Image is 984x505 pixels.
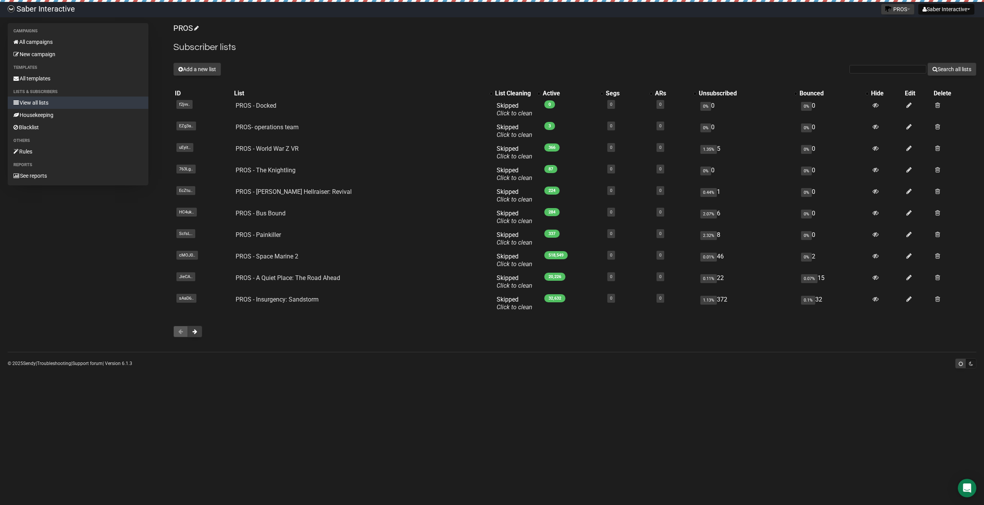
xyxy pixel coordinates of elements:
a: 0 [610,123,612,128]
a: See reports [8,170,148,182]
a: 0 [659,102,662,107]
button: PROS [881,4,914,15]
td: 2 [798,250,869,271]
a: Click to clean [497,303,532,311]
span: 0% [801,123,812,132]
th: ARs: No sort applied, activate to apply an ascending sort [653,88,697,99]
a: 0 [610,253,612,258]
a: 0 [610,188,612,193]
span: sAaD6.. [176,294,196,303]
span: f2jvv.. [176,100,193,109]
td: 5 [697,142,798,163]
td: 0 [798,207,869,228]
a: PROS - Docked [236,102,276,109]
td: 0 [798,185,869,207]
td: 22 [697,271,798,293]
div: ID [175,90,231,97]
td: 0 [798,142,869,163]
a: Blacklist [8,121,148,133]
th: Bounced: No sort applied, activate to apply an ascending sort [798,88,869,99]
td: 1 [697,185,798,207]
a: All campaigns [8,36,148,48]
span: 20,226 [544,273,565,281]
div: Segs [606,90,646,97]
th: List Cleaning: No sort applied, activate to apply an ascending sort [494,88,541,99]
th: List: No sort applied, activate to apply an ascending sort [233,88,494,99]
a: 0 [659,274,662,279]
td: 0 [798,163,869,185]
div: Bounced [799,90,862,97]
a: Sendy [23,361,36,366]
a: Click to clean [497,260,532,268]
td: 32 [798,293,869,314]
span: 0.1% [801,296,815,305]
span: cMOJ0.. [176,251,198,260]
a: 0 [659,253,662,258]
span: 1.35% [700,145,717,154]
button: Search all lists [927,63,976,76]
td: 0 [798,99,869,120]
span: 2.07% [700,210,717,218]
td: 8 [697,228,798,250]
td: 0 [697,99,798,120]
a: Support forum [72,361,103,366]
a: PROS- operations team [236,123,299,131]
th: ID: No sort applied, sorting is disabled [173,88,233,99]
span: 0% [801,102,812,111]
div: Hide [871,90,902,97]
span: Skipped [497,210,532,225]
span: 0% [801,188,812,197]
a: 0 [659,296,662,301]
td: 0 [697,163,798,185]
th: Unsubscribed: No sort applied, activate to apply an ascending sort [697,88,798,99]
td: 15 [798,271,869,293]
a: Click to clean [497,153,532,160]
a: 0 [610,231,612,236]
a: PROS - Space Marine 2 [236,253,298,260]
span: Skipped [497,188,532,203]
img: favicons [885,6,891,12]
span: 0.11% [700,274,717,283]
a: View all lists [8,97,148,109]
button: Add a new list [173,63,221,76]
li: Templates [8,63,148,72]
a: Click to clean [497,110,532,117]
a: PROS - World War Z VR [236,145,299,152]
h2: Subscriber lists [173,40,976,54]
td: 6 [697,207,798,228]
span: 0% [801,210,812,218]
span: 518,549 [544,251,568,259]
li: Campaigns [8,27,148,36]
span: 87 [544,165,557,173]
span: 0.44% [700,188,717,197]
span: 0 [544,100,555,108]
div: Open Intercom Messenger [958,479,976,497]
span: Skipped [497,145,532,160]
div: Active [543,90,597,97]
a: 0 [659,188,662,193]
div: List [234,90,486,97]
td: 0 [798,228,869,250]
th: Edit: No sort applied, sorting is disabled [903,88,932,99]
span: Skipped [497,167,532,182]
span: 366 [544,143,560,152]
span: ScfsL.. [176,229,195,238]
td: 0 [697,120,798,142]
span: 0% [801,231,812,240]
span: 224 [544,187,560,195]
span: uEyit.. [176,143,193,152]
a: PROS - Insurgency: Sandstorm [236,296,319,303]
div: Edit [905,90,931,97]
a: Click to clean [497,282,532,289]
a: PROS - Painkiller [236,231,281,238]
span: 1.13% [700,296,717,305]
span: 32,632 [544,294,565,302]
span: 337 [544,230,560,238]
span: Skipped [497,296,532,311]
a: PROS [173,23,198,33]
td: 0 [798,120,869,142]
p: © 2025 | | | Version 6.1.3 [8,359,132,368]
span: Skipped [497,123,532,138]
a: 0 [610,102,612,107]
a: PROS - A Quiet Place: The Road Ahead [236,274,340,282]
